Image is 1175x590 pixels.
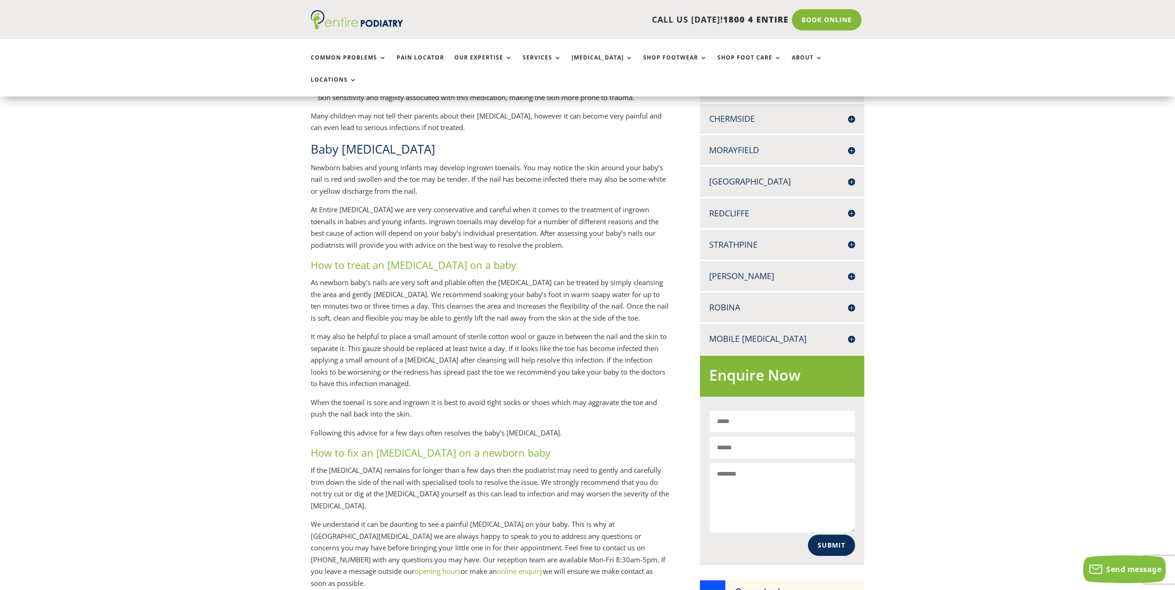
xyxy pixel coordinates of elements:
p: If the [MEDICAL_DATA] remains for longer than a few days then the podiatrist may need to gently a... [311,465,670,518]
p: Following this advice for a few days often resolves the baby’s [MEDICAL_DATA]. [311,427,670,446]
p: It may also be helpful to place a small amount of sterile cotton wool or gauze in between the nai... [311,331,670,397]
h4: Strathpine [709,239,855,250]
a: Services [523,54,561,74]
h4: Redcliffe [709,208,855,219]
p: CALL US [DATE]! [439,14,789,26]
h4: [PERSON_NAME] [709,270,855,282]
p: Many children may not tell their parents about their [MEDICAL_DATA], however it can become very p... [311,110,670,141]
p: At Entire [MEDICAL_DATA] we are very conservative and careful when it comes to the treatment of i... [311,204,670,258]
h3: How to fix an [MEDICAL_DATA] on a newborn baby [311,446,670,465]
a: online enquiry [497,566,543,576]
span: Send message [1106,564,1161,574]
p: As newborn baby’s nails are very soft and pliable often the [MEDICAL_DATA] can be treated by simp... [311,277,670,331]
a: Our Expertise [454,54,512,74]
h4: Mobile [MEDICAL_DATA] [709,333,855,345]
p: Newborn babies and young infants may develop ingrown toenails. You may notice the skin around you... [311,162,670,204]
a: [MEDICAL_DATA] [572,54,633,74]
span: 1800 4 ENTIRE [723,14,789,25]
h4: Morayfield [709,144,855,156]
a: Pain Locator [397,54,444,74]
a: Shop Foot Care [717,54,782,74]
button: Send message [1083,555,1166,583]
button: Submit [808,535,855,556]
a: opening hours [415,566,461,576]
a: Entire Podiatry [311,22,403,31]
a: Book Online [792,9,862,30]
h4: Chermside [709,113,855,125]
h2: Enquire Now [709,365,855,390]
p: We understand it can be daunting to see a painful [MEDICAL_DATA] on your baby. This is why at [GE... [311,518,670,589]
a: Shop Footwear [643,54,707,74]
a: About [792,54,823,74]
h3: How to treat an [MEDICAL_DATA] on a baby [311,258,670,277]
p: When the toenail is sore and ingrown it is best to avoid tight socks or shoes which may aggravate... [311,397,670,427]
img: logo (1) [311,10,403,30]
h4: [GEOGRAPHIC_DATA] [709,176,855,187]
h2: Baby [MEDICAL_DATA] [311,141,670,162]
a: Locations [311,77,357,96]
h4: Robina [709,302,855,313]
a: Common Problems [311,54,386,74]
